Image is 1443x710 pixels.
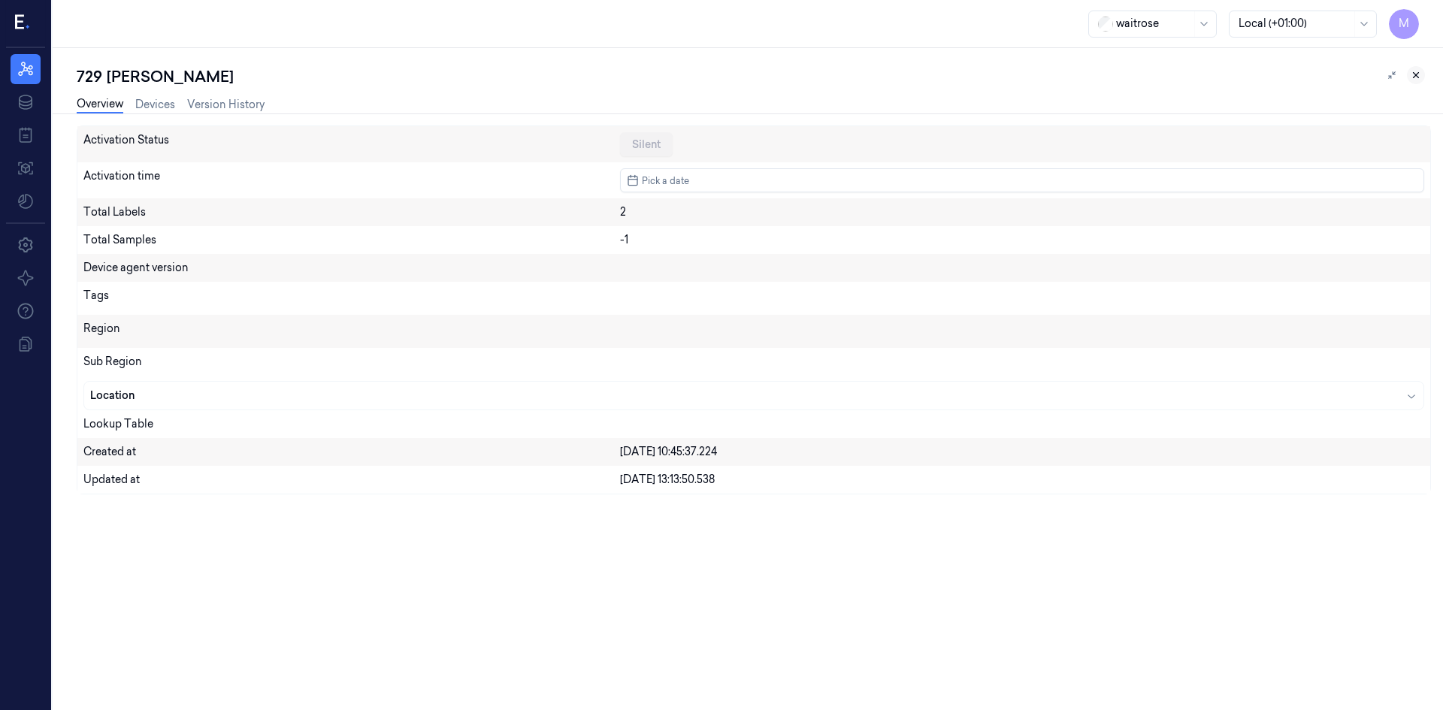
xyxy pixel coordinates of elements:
div: Total Samples [83,232,620,248]
div: Activation time [83,168,620,192]
div: Updated at [83,472,620,488]
div: 729 [PERSON_NAME] [77,66,234,87]
span: Pick a date [639,174,689,188]
div: Silent [620,132,673,156]
div: Lookup Table [83,416,1424,432]
div: [DATE] 13:13:50.538 [620,472,1424,488]
a: Devices [135,97,175,113]
div: Sub Region [83,354,620,375]
div: [DATE] 10:45:37.224 [620,444,1424,460]
button: Pick a date [620,168,1424,192]
div: Activation Status [83,132,620,156]
div: Total Labels [83,204,620,220]
div: Location [90,388,621,403]
a: Version History [187,97,265,113]
div: Region [83,321,620,342]
div: Device agent version [83,260,620,276]
div: 2 [620,204,1424,220]
button: Location [84,382,1423,409]
div: Tags [83,288,620,309]
div: -1 [620,232,1424,248]
div: Created at [83,444,620,460]
button: M [1389,9,1419,39]
a: Overview [77,96,123,113]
